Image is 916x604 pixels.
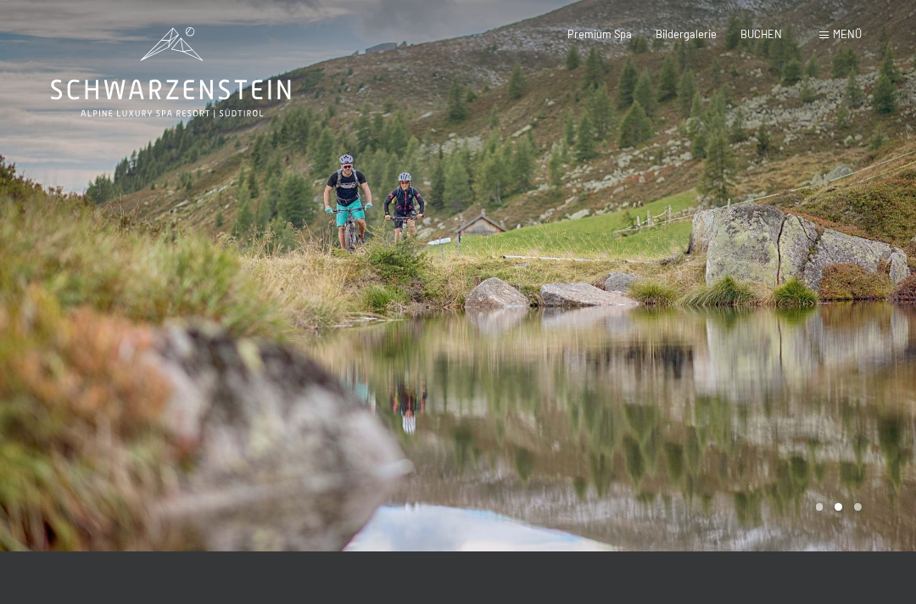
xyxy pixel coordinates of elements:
[835,503,842,511] div: Carousel Page 2 (Current Slide)
[833,27,862,41] span: Menü
[810,503,862,511] div: Carousel Pagination
[567,27,632,41] a: Premium Spa
[740,27,782,41] a: BUCHEN
[816,503,824,511] div: Carousel Page 1
[854,503,862,511] div: Carousel Page 3
[656,27,717,41] a: Bildergalerie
